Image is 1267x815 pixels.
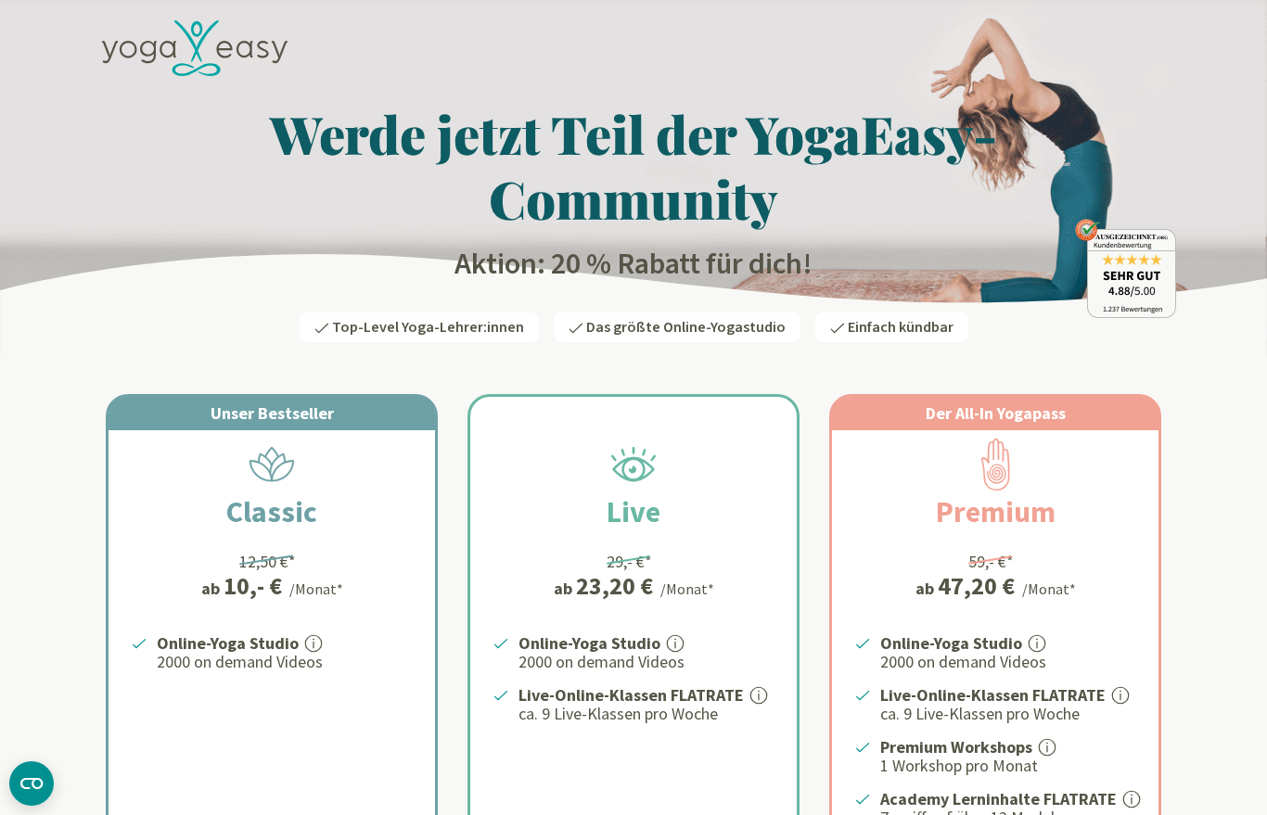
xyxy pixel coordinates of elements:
[91,101,1176,231] h1: Werde jetzt Teil der YogaEasy-Community
[239,549,296,574] div: 12,50 €*
[848,317,953,337] span: Einfach kündbar
[224,574,282,598] div: 10,- €
[9,761,54,806] button: CMP-Widget öffnen
[586,317,786,337] span: Das größte Online-Yogastudio
[880,755,1136,777] p: 1 Workshop pro Monat
[157,651,413,673] p: 2000 on demand Videos
[880,736,1032,758] strong: Premium Workshops
[518,684,744,706] strong: Live-Online-Klassen FLATRATE
[182,490,362,534] h2: Classic
[518,651,774,673] p: 2000 on demand Videos
[880,684,1106,706] strong: Live-Online-Klassen FLATRATE
[211,402,334,424] span: Unser Bestseller
[880,703,1136,725] p: ca. 9 Live-Klassen pro Woche
[880,651,1136,673] p: 2000 on demand Videos
[289,578,343,600] div: /Monat*
[157,632,299,654] strong: Online-Yoga Studio
[576,574,653,598] div: 23,20 €
[562,490,705,534] h2: Live
[554,576,576,601] span: ab
[1022,578,1076,600] div: /Monat*
[938,574,1015,598] div: 47,20 €
[891,490,1100,534] h2: Premium
[91,246,1176,283] h2: Aktion: 20 % Rabatt für dich!
[518,632,660,654] strong: Online-Yoga Studio
[201,576,224,601] span: ab
[1075,219,1176,318] img: ausgezeichnet_badge.png
[926,402,1066,424] span: Der All-In Yogapass
[660,578,714,600] div: /Monat*
[880,788,1117,809] strong: Academy Lerninhalte FLATRATE
[915,576,938,601] span: ab
[518,703,774,725] p: ca. 9 Live-Klassen pro Woche
[968,549,1014,574] div: 59,- €*
[880,632,1022,654] strong: Online-Yoga Studio
[332,317,524,337] span: Top-Level Yoga-Lehrer:innen
[607,549,652,574] div: 29,- €*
